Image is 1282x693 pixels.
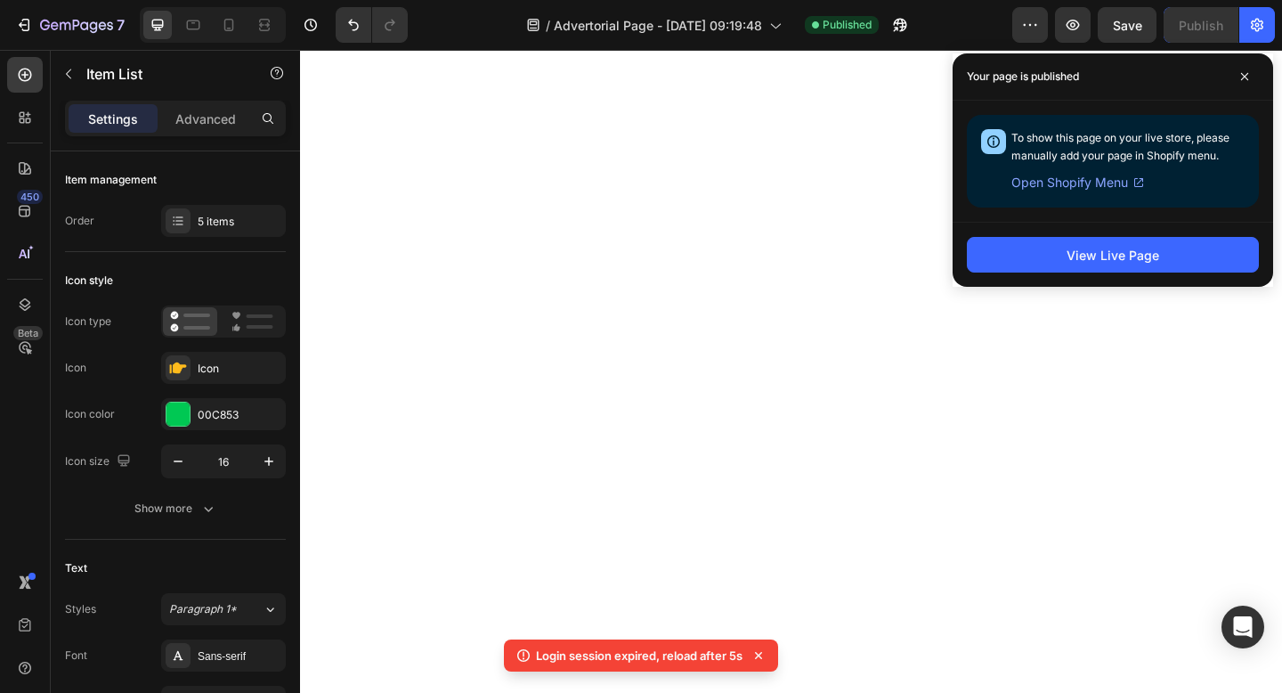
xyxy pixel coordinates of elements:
[13,326,43,340] div: Beta
[336,7,408,43] div: Undo/Redo
[65,493,286,525] button: Show more
[1067,246,1159,265] div: View Live Page
[967,68,1079,86] p: Your page is published
[86,63,238,85] p: Item List
[1098,7,1156,43] button: Save
[65,601,96,617] div: Styles
[198,214,281,230] div: 5 items
[117,14,125,36] p: 7
[65,273,113,289] div: Icon style
[88,110,138,128] p: Settings
[198,361,281,377] div: Icon
[536,647,742,664] p: Login session expired, reload after 5s
[65,406,115,422] div: Icon color
[65,172,157,188] div: Item management
[65,450,134,474] div: Icon size
[1164,7,1238,43] button: Publish
[134,500,217,518] div: Show more
[65,360,86,376] div: Icon
[546,16,550,35] span: /
[65,648,87,664] div: Font
[198,407,281,423] div: 00C853
[1011,131,1229,162] span: To show this page on your live store, please manually add your page in Shopify menu.
[1113,18,1142,33] span: Save
[169,601,237,617] span: Paragraph 1*
[65,314,111,330] div: Icon type
[554,16,762,35] span: Advertorial Page - [DATE] 09:19:48
[1179,16,1223,35] div: Publish
[300,50,1282,693] iframe: Design area
[198,648,281,664] div: Sans-serif
[1221,606,1264,648] div: Open Intercom Messenger
[17,190,43,204] div: 450
[65,213,94,229] div: Order
[7,7,133,43] button: 7
[1011,172,1128,193] span: Open Shopify Menu
[967,237,1259,273] button: View Live Page
[175,110,236,128] p: Advanced
[161,593,286,625] button: Paragraph 1*
[65,560,87,576] div: Text
[823,17,872,33] span: Published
